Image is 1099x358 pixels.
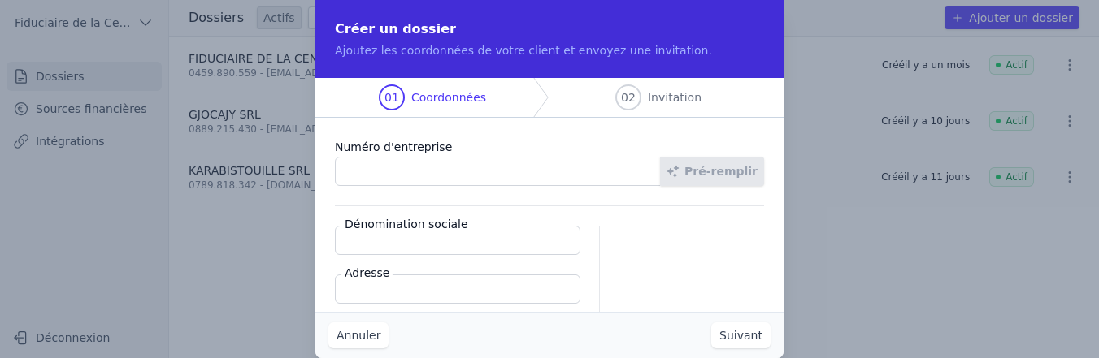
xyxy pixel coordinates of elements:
[335,137,764,157] label: Numéro d'entreprise
[341,265,393,281] label: Adresse
[335,19,764,39] h2: Créer un dossier
[411,89,486,106] span: Coordonnées
[660,157,764,186] button: Pré-remplir
[621,89,636,106] span: 02
[328,322,389,348] button: Annuler
[711,322,771,348] button: Suivant
[335,42,764,58] p: Ajoutez les coordonnées de votre client et envoyez une invitation.
[648,89,702,106] span: Invitation
[384,89,399,106] span: 01
[341,216,471,232] label: Dénomination sociale
[315,78,784,118] nav: Progress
